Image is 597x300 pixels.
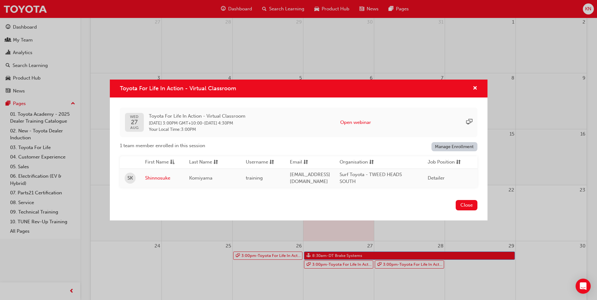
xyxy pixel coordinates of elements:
[204,120,233,126] span: 27 Aug 2025 4:30PM
[340,172,402,185] span: Surf Toyota - TWEED HEADS SOUTH
[456,200,477,210] button: Close
[189,175,212,181] span: Komiyama
[576,279,591,294] div: Open Intercom Messenger
[170,158,175,166] span: asc-icon
[269,158,274,166] span: sorting-icon
[428,175,445,181] span: Detailer
[290,158,302,166] span: Email
[213,158,218,166] span: sorting-icon
[149,113,245,132] div: -
[189,158,224,166] button: Last Namesorting-icon
[130,119,138,125] span: 27
[130,115,138,119] span: WED
[246,158,268,166] span: Username
[246,175,263,181] span: training
[110,80,487,220] div: Toyota For Life In Action - Virtual Classroom
[456,158,461,166] span: sorting-icon
[369,158,374,166] span: sorting-icon
[149,113,245,120] span: Toyota For Life In Action - Virtual Classroom
[466,119,472,126] span: sessionType_ONLINE_URL-icon
[189,158,212,166] span: Last Name
[290,158,324,166] button: Emailsorting-icon
[340,119,371,126] button: Open webinar
[145,158,180,166] button: First Nameasc-icon
[473,86,477,92] span: cross-icon
[145,158,169,166] span: First Name
[246,158,280,166] button: Usernamesorting-icon
[473,85,477,92] button: cross-icon
[428,158,462,166] button: Job Positionsorting-icon
[120,142,205,149] span: 1 team member enrolled in this session
[120,85,236,92] span: Toyota For Life In Action - Virtual Classroom
[130,126,138,130] span: AUG
[340,158,368,166] span: Organisation
[290,172,330,185] span: [EMAIL_ADDRESS][DOMAIN_NAME]
[428,158,455,166] span: Job Position
[149,120,202,126] span: 27 Aug 2025 3:00PM GMT+10:00
[431,142,477,151] a: Manage Enrollment
[127,175,133,182] span: SK
[149,127,245,132] span: Your Local Time : 3:00PM
[145,175,180,182] a: Shinnosuke
[340,158,374,166] button: Organisationsorting-icon
[303,158,308,166] span: sorting-icon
